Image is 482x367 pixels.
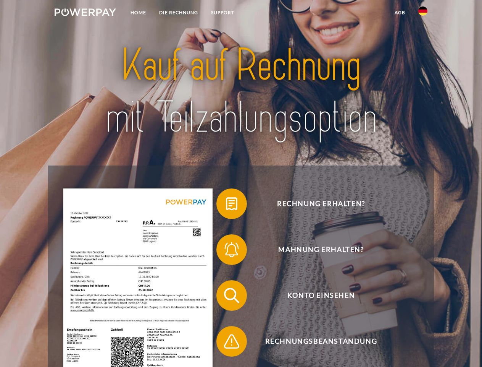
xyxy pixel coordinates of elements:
span: Konto einsehen [227,280,414,311]
button: Konto einsehen [216,280,415,311]
button: Mahnung erhalten? [216,234,415,265]
img: logo-powerpay-white.svg [55,8,116,16]
img: qb_search.svg [222,286,241,305]
img: qb_bell.svg [222,240,241,259]
button: Rechnung erhalten? [216,188,415,219]
img: qb_bill.svg [222,194,241,213]
span: Rechnung erhalten? [227,188,414,219]
button: Rechnungsbeanstandung [216,326,415,357]
img: title-powerpay_de.svg [73,37,409,146]
a: SUPPORT [205,6,241,19]
span: Rechnungsbeanstandung [227,326,414,357]
a: agb [388,6,412,19]
a: Home [124,6,153,19]
span: Mahnung erhalten? [227,234,414,265]
img: de [418,6,427,16]
a: DIE RECHNUNG [153,6,205,19]
img: qb_warning.svg [222,332,241,351]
